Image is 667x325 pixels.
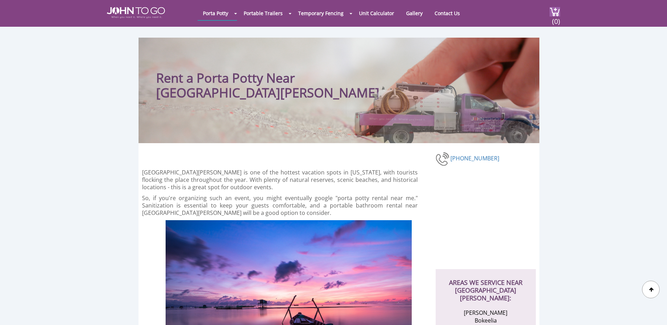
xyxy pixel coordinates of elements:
[107,7,165,18] img: JOHN to go
[142,169,418,191] p: [GEOGRAPHIC_DATA][PERSON_NAME] is one of the hottest vacation spots in [US_STATE], with tourists ...
[401,6,428,20] a: Gallery
[451,309,520,317] li: [PERSON_NAME]
[450,154,499,162] a: [PHONE_NUMBER]
[436,151,450,167] img: phone-number
[443,269,529,302] h2: AREAS WE SERVICE NEAR [GEOGRAPHIC_DATA][PERSON_NAME]:
[142,195,418,217] p: So, if you're organizing such an event, you might eventually google "porta potty rental near me."...
[550,7,560,17] img: cart a
[293,6,349,20] a: Temporary Fencing
[354,6,399,20] a: Unit Calculator
[238,6,288,20] a: Portable Trailers
[198,6,233,20] a: Porta Potty
[552,11,560,26] span: (0)
[156,52,383,100] h1: Rent a Porta Potty Near [GEOGRAPHIC_DATA][PERSON_NAME]
[451,317,520,325] li: Bokeelia
[346,78,536,143] img: Truck
[429,6,465,20] a: Contact Us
